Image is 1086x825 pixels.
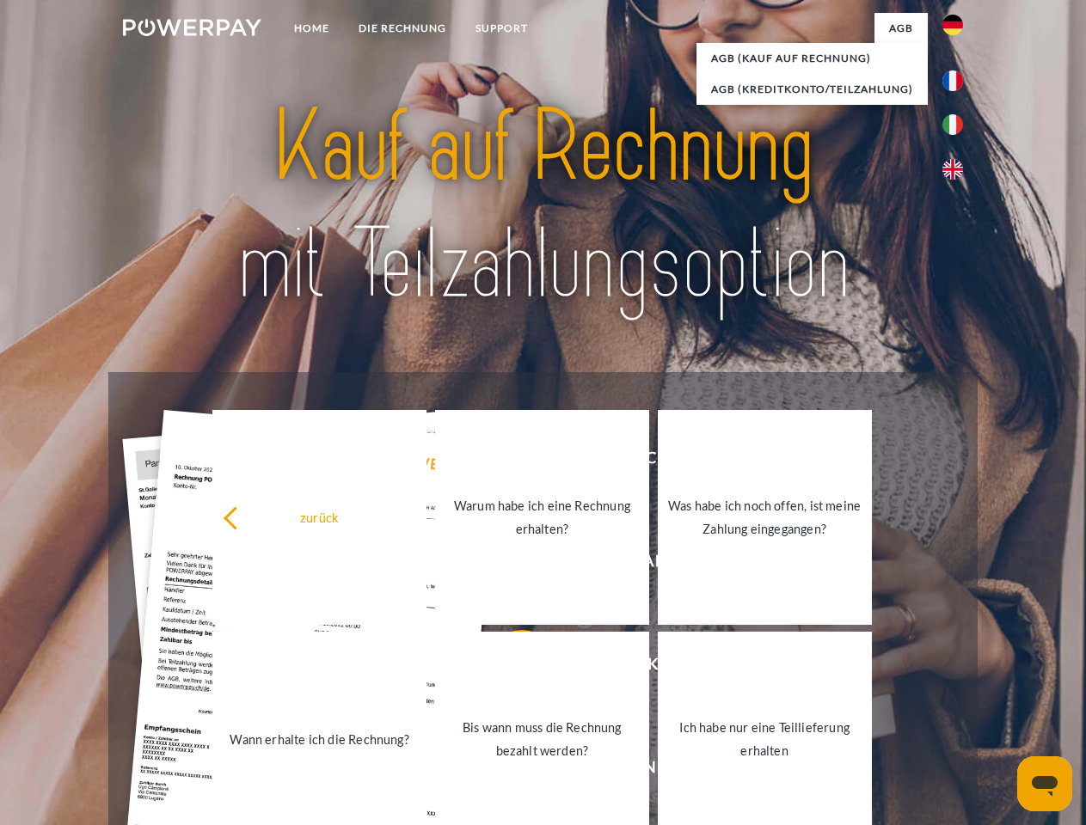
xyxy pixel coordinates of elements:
iframe: Schaltfläche zum Öffnen des Messaging-Fensters [1017,756,1072,811]
a: agb [874,13,928,44]
div: zurück [223,505,416,529]
div: Warum habe ich eine Rechnung erhalten? [445,494,639,541]
img: logo-powerpay-white.svg [123,19,261,36]
a: Was habe ich noch offen, ist meine Zahlung eingegangen? [658,410,872,625]
img: de [942,15,963,35]
a: Home [279,13,344,44]
div: Bis wann muss die Rechnung bezahlt werden? [445,716,639,762]
a: AGB (Kreditkonto/Teilzahlung) [696,74,928,105]
div: Wann erhalte ich die Rechnung? [223,727,416,750]
div: Ich habe nur eine Teillieferung erhalten [668,716,862,762]
a: SUPPORT [461,13,543,44]
img: title-powerpay_de.svg [164,82,922,329]
img: en [942,159,963,180]
img: fr [942,70,963,91]
img: it [942,114,963,135]
a: AGB (Kauf auf Rechnung) [696,43,928,74]
a: DIE RECHNUNG [344,13,461,44]
div: Was habe ich noch offen, ist meine Zahlung eingegangen? [668,494,862,541]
